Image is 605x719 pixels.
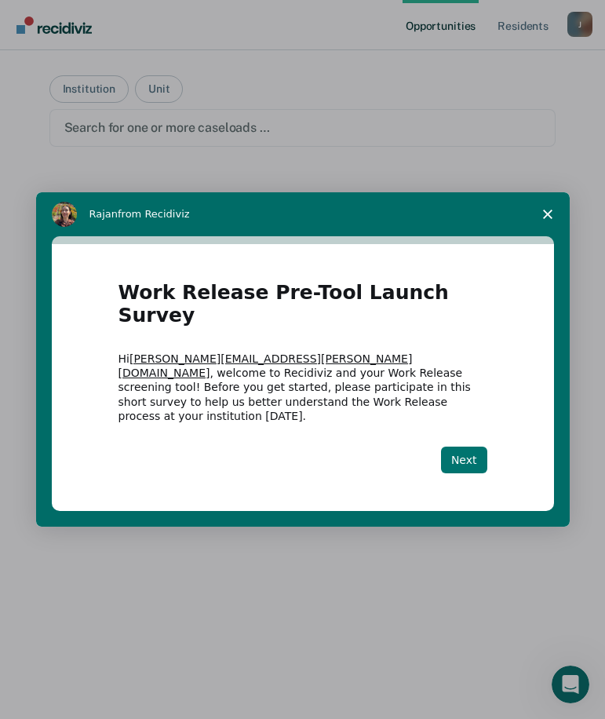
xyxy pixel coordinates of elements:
[441,447,487,473] button: Next
[118,208,190,220] span: from Recidiviz
[52,202,77,227] img: Profile image for Rajan
[89,208,118,220] span: Rajan
[118,352,413,379] a: [PERSON_NAME][EMAIL_ADDRESS][PERSON_NAME][DOMAIN_NAME]
[118,282,487,336] h1: Work Release Pre-Tool Launch Survey
[526,192,570,236] span: Close survey
[118,352,487,423] div: Hi , welcome to Recidiviz and your Work Release screening tool! Before you get started, please pa...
